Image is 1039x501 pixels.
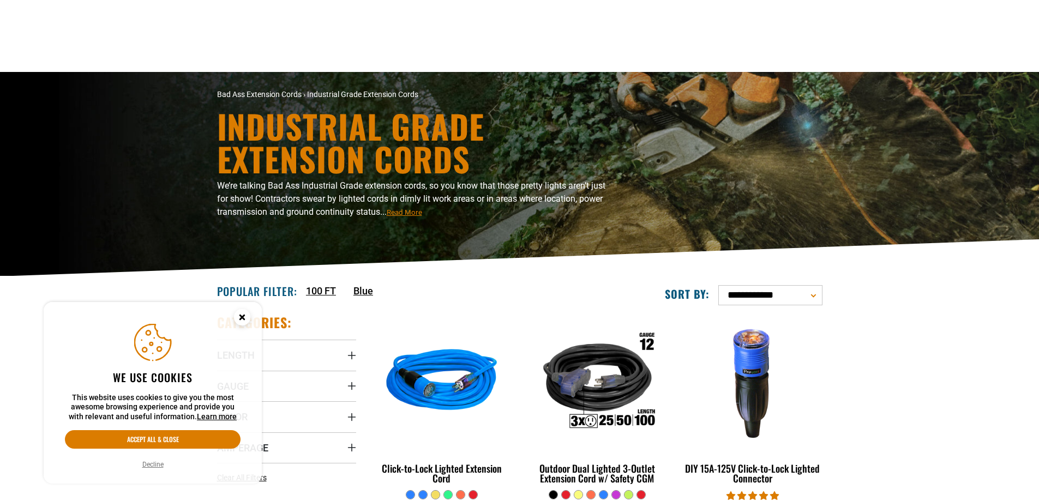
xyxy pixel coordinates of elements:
[197,412,237,421] a: Learn more
[217,110,615,175] h1: Industrial Grade Extension Cords
[683,314,822,490] a: DIY 15A-125V Click-to-Lock Lighted Connector DIY 15A-125V Click-to-Lock Lighted Connector
[217,401,356,432] summary: Color
[217,90,302,99] a: Bad Ass Extension Cords
[65,393,241,422] p: This website uses cookies to give you the most awesome browsing experience and provide you with r...
[373,314,512,490] a: blue Click-to-Lock Lighted Extension Cord
[306,283,336,298] a: 100 FT
[665,287,710,301] label: Sort by:
[726,491,779,501] span: 4.84 stars
[307,90,418,99] span: Industrial Grade Extension Cords
[217,89,615,100] nav: breadcrumbs
[217,432,356,463] summary: Amperage
[44,302,262,484] aside: Cookie Consent
[353,283,373,298] a: Blue
[527,463,666,483] div: Outdoor Dual Lighted 3-Outlet Extension Cord w/ Safety CGM
[684,319,821,445] img: DIY 15A-125V Click-to-Lock Lighted Connector
[217,179,615,219] p: We’re talking Bad Ass Industrial Grade extension cords, so you know that those pretty lights aren...
[65,430,241,449] button: Accept all & close
[683,463,822,483] div: DIY 15A-125V Click-to-Lock Lighted Connector
[65,370,241,384] h2: We use cookies
[303,90,305,99] span: ›
[217,284,297,298] h2: Popular Filter:
[527,314,666,490] a: Outdoor Dual Lighted 3-Outlet Extension Cord w/ Safety CGM Outdoor Dual Lighted 3-Outlet Extensio...
[373,319,511,445] img: blue
[139,459,167,470] button: Decline
[387,208,422,216] span: Read More
[217,371,356,401] summary: Gauge
[217,340,356,370] summary: Length
[373,463,512,483] div: Click-to-Lock Lighted Extension Cord
[528,319,666,445] img: Outdoor Dual Lighted 3-Outlet Extension Cord w/ Safety CGM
